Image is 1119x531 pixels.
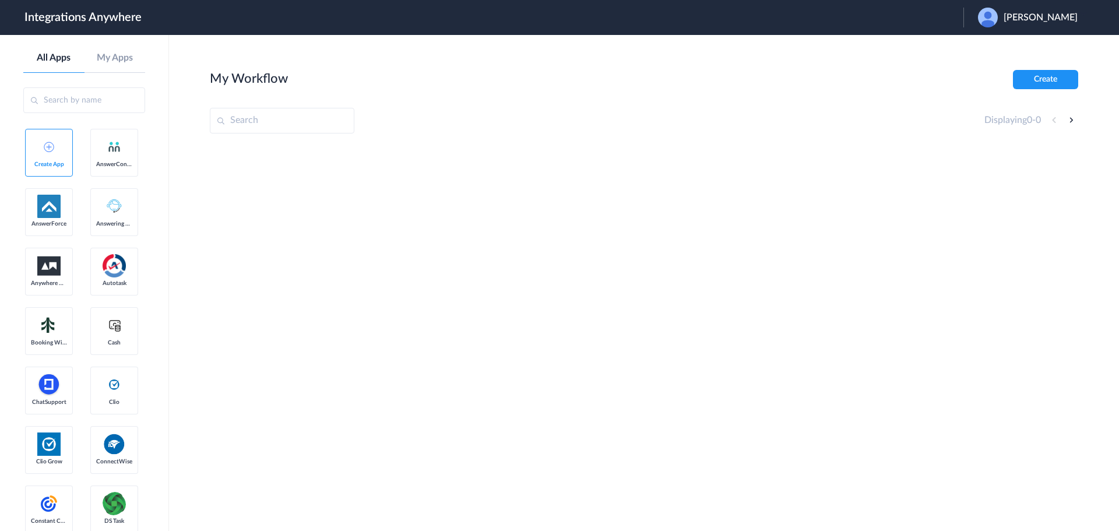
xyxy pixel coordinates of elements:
[210,108,354,133] input: Search
[96,399,132,406] span: Clio
[37,373,61,396] img: chatsupport-icon.svg
[978,8,998,27] img: user.png
[31,399,67,406] span: ChatSupport
[103,195,126,218] img: Answering_service.png
[96,458,132,465] span: ConnectWise
[85,52,146,64] a: My Apps
[31,161,67,168] span: Create App
[24,10,142,24] h1: Integrations Anywhere
[1004,12,1078,23] span: [PERSON_NAME]
[103,254,126,277] img: autotask.png
[31,458,67,465] span: Clio Grow
[96,161,132,168] span: AnswerConnect
[23,52,85,64] a: All Apps
[37,432,61,456] img: Clio.jpg
[1013,70,1078,89] button: Create
[37,195,61,218] img: af-app-logo.svg
[37,256,61,276] img: aww.png
[210,71,288,86] h2: My Workflow
[96,518,132,525] span: DS Task
[31,339,67,346] span: Booking Widget
[1036,115,1041,125] span: 0
[37,492,61,515] img: constant-contact.svg
[96,280,132,287] span: Autotask
[23,87,145,113] input: Search by name
[984,115,1041,126] h4: Displaying -
[107,378,121,392] img: clio-logo.svg
[103,492,126,515] img: distributedSource.png
[107,318,122,332] img: cash-logo.svg
[103,432,126,455] img: connectwise.png
[96,220,132,227] span: Answering Service
[1027,115,1032,125] span: 0
[96,339,132,346] span: Cash
[107,140,121,154] img: answerconnect-logo.svg
[31,280,67,287] span: Anywhere Works
[31,518,67,525] span: Constant Contact
[31,220,67,227] span: AnswerForce
[44,142,54,152] img: add-icon.svg
[37,315,61,336] img: Setmore_Logo.svg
